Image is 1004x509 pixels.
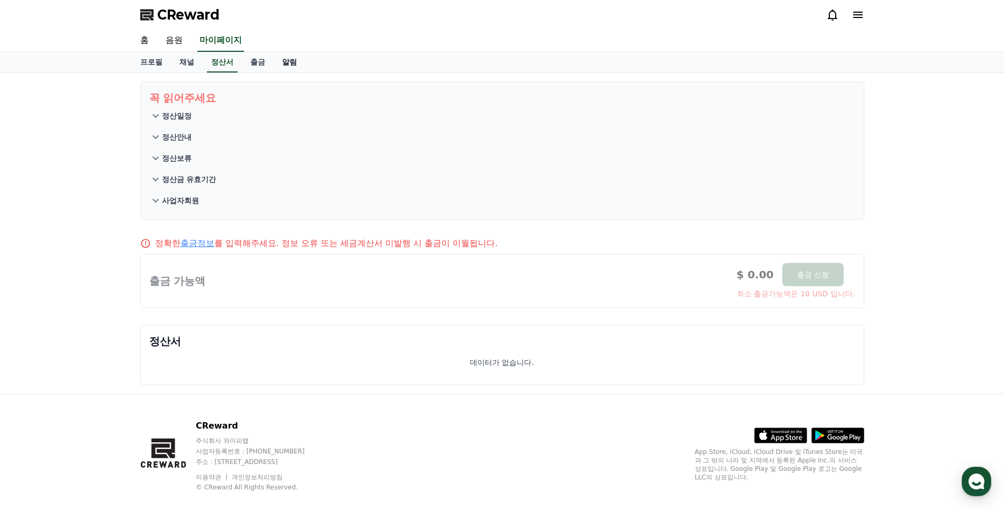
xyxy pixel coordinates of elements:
a: 설정 [137,335,203,362]
p: 주식회사 와이피랩 [196,437,325,445]
button: 정산안내 [149,126,855,148]
button: 정산일정 [149,105,855,126]
span: 홈 [33,351,40,360]
span: CReward [157,6,220,23]
button: 사업자회원 [149,190,855,211]
p: CReward [196,420,325,432]
button: 정산보류 [149,148,855,169]
span: 대화 [97,352,110,360]
a: 마이페이지 [197,30,244,52]
button: 정산금 유효기간 [149,169,855,190]
a: CReward [140,6,220,23]
p: 사업자등록번호 : [PHONE_NUMBER] [196,447,325,456]
p: 정산보류 [162,153,192,163]
p: 사업자회원 [162,195,199,206]
a: 개인정보처리방침 [232,474,283,481]
a: 홈 [3,335,70,362]
p: 정산서 [149,334,855,349]
p: © CReward All Rights Reserved. [196,483,325,492]
a: 출금 [242,52,274,72]
a: 대화 [70,335,137,362]
a: 홈 [132,30,157,52]
p: 정확한 를 입력해주세요. 정보 오류 또는 세금계산서 미발행 시 출금이 이월됩니다. [155,237,498,250]
span: 설정 [164,351,176,360]
p: 정산금 유효기간 [162,174,216,185]
p: 데이터가 없습니다. [470,357,534,368]
p: 주소 : [STREET_ADDRESS] [196,458,325,466]
p: App Store, iCloud, iCloud Drive 및 iTunes Store는 미국과 그 밖의 나라 및 지역에서 등록된 Apple Inc.의 서비스 상표입니다. Goo... [695,448,864,481]
a: 프로필 [132,52,171,72]
a: 출금정보 [180,238,214,248]
a: 채널 [171,52,203,72]
p: 꼭 읽어주세요 [149,90,855,105]
p: 정산안내 [162,132,192,142]
a: 음원 [157,30,191,52]
a: 정산서 [207,52,238,72]
a: 알림 [274,52,305,72]
a: 이용약관 [196,474,229,481]
p: 정산일정 [162,111,192,121]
